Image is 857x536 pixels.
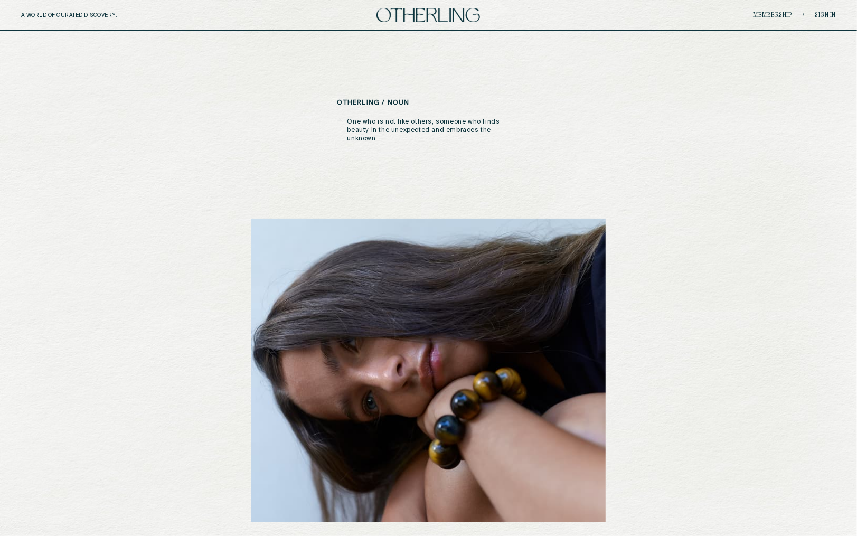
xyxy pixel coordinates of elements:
h5: otherling / noun [337,99,410,107]
span: / [803,11,804,19]
img: logo [376,8,480,22]
a: Membership [753,12,792,18]
a: Sign in [815,12,836,18]
h5: A WORLD OF CURATED DISCOVERY. [21,12,163,18]
img: image [251,219,606,522]
p: One who is not like others; someone who finds beauty in the unexpected and embraces the unknown. [347,118,520,143]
